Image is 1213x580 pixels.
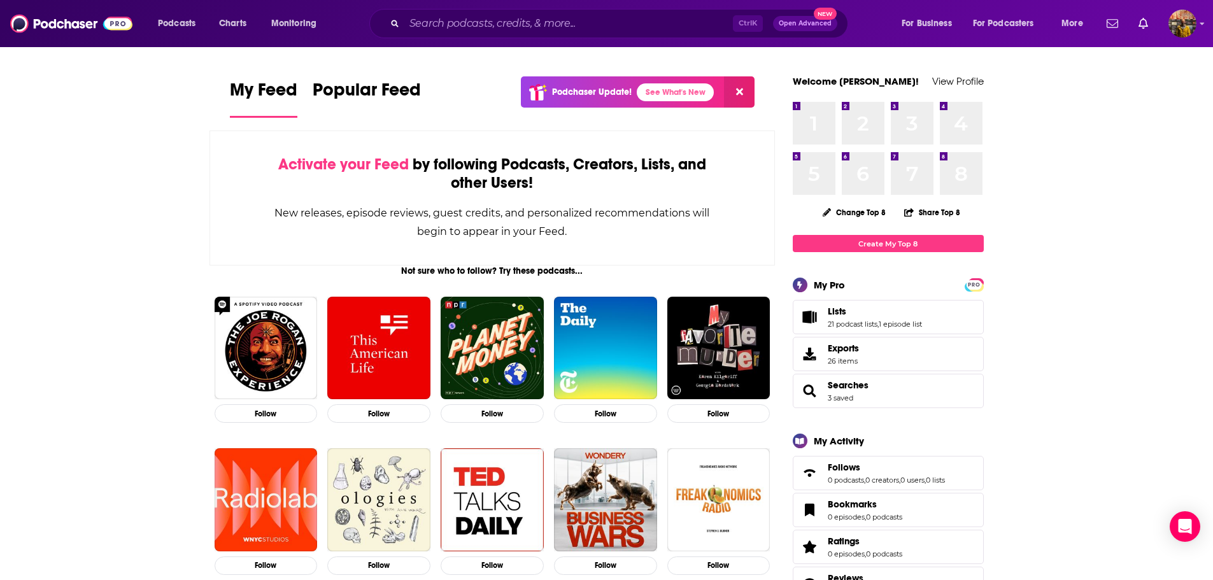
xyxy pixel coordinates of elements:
[967,279,982,289] a: PRO
[230,79,297,108] span: My Feed
[313,79,421,118] a: Popular Feed
[1061,15,1083,32] span: More
[441,297,544,400] img: Planet Money
[828,379,869,391] a: Searches
[552,87,632,97] p: Podchaser Update!
[274,155,711,192] div: by following Podcasts, Creators, Lists, and other Users!
[828,476,864,485] a: 0 podcasts
[793,235,984,252] a: Create My Top 8
[793,75,919,87] a: Welcome [PERSON_NAME]!
[967,280,982,290] span: PRO
[828,462,945,473] a: Follows
[10,11,132,36] img: Podchaser - Follow, Share and Rate Podcasts
[900,476,925,485] a: 0 users
[797,538,823,556] a: Ratings
[327,404,430,423] button: Follow
[773,16,837,31] button: Open AdvancedNew
[797,308,823,326] a: Lists
[828,306,846,317] span: Lists
[313,79,421,108] span: Popular Feed
[441,556,544,575] button: Follow
[1168,10,1196,38] span: Logged in as hratnayake
[219,15,246,32] span: Charts
[828,320,877,329] a: 21 podcast lists
[211,13,254,34] a: Charts
[828,513,865,521] a: 0 episodes
[667,297,770,400] img: My Favorite Murder with Karen Kilgariff and Georgia Hardstark
[865,549,866,558] span: ,
[793,456,984,490] span: Follows
[327,556,430,575] button: Follow
[793,530,984,564] span: Ratings
[637,83,714,101] a: See What's New
[278,155,409,174] span: Activate your Feed
[1102,13,1123,34] a: Show notifications dropdown
[667,448,770,551] img: Freakonomics Radio
[828,393,853,402] a: 3 saved
[865,513,866,521] span: ,
[327,297,430,400] img: This American Life
[828,462,860,473] span: Follows
[274,204,711,241] div: New releases, episode reviews, guest credits, and personalized recommendations will begin to appe...
[814,279,845,291] div: My Pro
[1170,511,1200,542] div: Open Intercom Messenger
[864,476,865,485] span: ,
[925,476,926,485] span: ,
[902,15,952,32] span: For Business
[797,345,823,363] span: Exports
[441,448,544,551] img: TED Talks Daily
[1168,10,1196,38] img: User Profile
[879,320,922,329] a: 1 episode list
[814,435,864,447] div: My Activity
[215,404,318,423] button: Follow
[866,549,902,558] a: 0 podcasts
[262,13,333,34] button: open menu
[828,343,859,354] span: Exports
[793,300,984,334] span: Lists
[215,297,318,400] img: The Joe Rogan Experience
[828,499,877,510] span: Bookmarks
[209,265,776,276] div: Not sure who to follow? Try these podcasts...
[828,535,860,547] span: Ratings
[815,204,894,220] button: Change Top 8
[271,15,316,32] span: Monitoring
[899,476,900,485] span: ,
[733,15,763,32] span: Ctrl K
[828,357,859,365] span: 26 items
[667,556,770,575] button: Follow
[828,549,865,558] a: 0 episodes
[381,9,860,38] div: Search podcasts, credits, & more...
[554,448,657,551] img: Business Wars
[158,15,195,32] span: Podcasts
[215,556,318,575] button: Follow
[1168,10,1196,38] button: Show profile menu
[554,404,657,423] button: Follow
[667,404,770,423] button: Follow
[926,476,945,485] a: 0 lists
[973,15,1034,32] span: For Podcasters
[932,75,984,87] a: View Profile
[865,476,899,485] a: 0 creators
[797,382,823,400] a: Searches
[230,79,297,118] a: My Feed
[404,13,733,34] input: Search podcasts, credits, & more...
[215,448,318,551] img: Radiolab
[554,297,657,400] img: The Daily
[904,200,961,225] button: Share Top 8
[1133,13,1153,34] a: Show notifications dropdown
[1053,13,1099,34] button: open menu
[828,535,902,547] a: Ratings
[828,306,922,317] a: Lists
